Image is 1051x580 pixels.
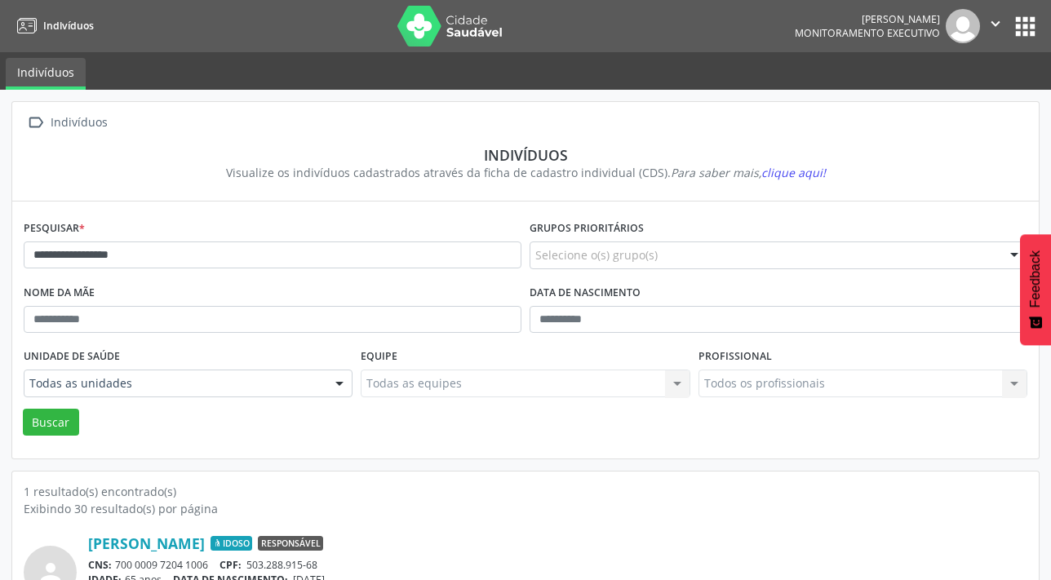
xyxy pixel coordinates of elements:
label: Pesquisar [24,216,85,241]
div: Visualize os indivíduos cadastrados através da ficha de cadastro individual (CDS). [35,164,1016,181]
button:  [980,9,1011,43]
label: Data de nascimento [530,281,641,306]
i:  [987,15,1004,33]
span: clique aqui! [761,165,826,180]
div: Exibindo 30 resultado(s) por página [24,500,1027,517]
span: Selecione o(s) grupo(s) [535,246,658,263]
span: CPF: [220,558,242,572]
span: Todas as unidades [29,375,319,392]
button: Feedback - Mostrar pesquisa [1020,234,1051,345]
label: Grupos prioritários [530,216,644,241]
i: Para saber mais, [671,165,826,180]
div: Indivíduos [47,111,110,135]
img: img [946,9,980,43]
label: Nome da mãe [24,281,95,306]
button: Buscar [23,409,79,436]
span: Idoso [211,536,252,551]
span: Indivíduos [43,19,94,33]
span: CNS: [88,558,112,572]
a:  Indivíduos [24,111,110,135]
span: Responsável [258,536,323,551]
label: Equipe [361,344,397,370]
i:  [24,111,47,135]
a: Indivíduos [11,12,94,39]
div: Indivíduos [35,146,1016,164]
span: Monitoramento Executivo [795,26,940,40]
div: 1 resultado(s) encontrado(s) [24,483,1027,500]
a: [PERSON_NAME] [88,534,205,552]
button: apps [1011,12,1040,41]
div: 700 0009 7204 1006 [88,558,1027,572]
span: Feedback [1028,250,1043,308]
label: Profissional [698,344,772,370]
span: 503.288.915-68 [246,558,317,572]
div: [PERSON_NAME] [795,12,940,26]
label: Unidade de saúde [24,344,120,370]
a: Indivíduos [6,58,86,90]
